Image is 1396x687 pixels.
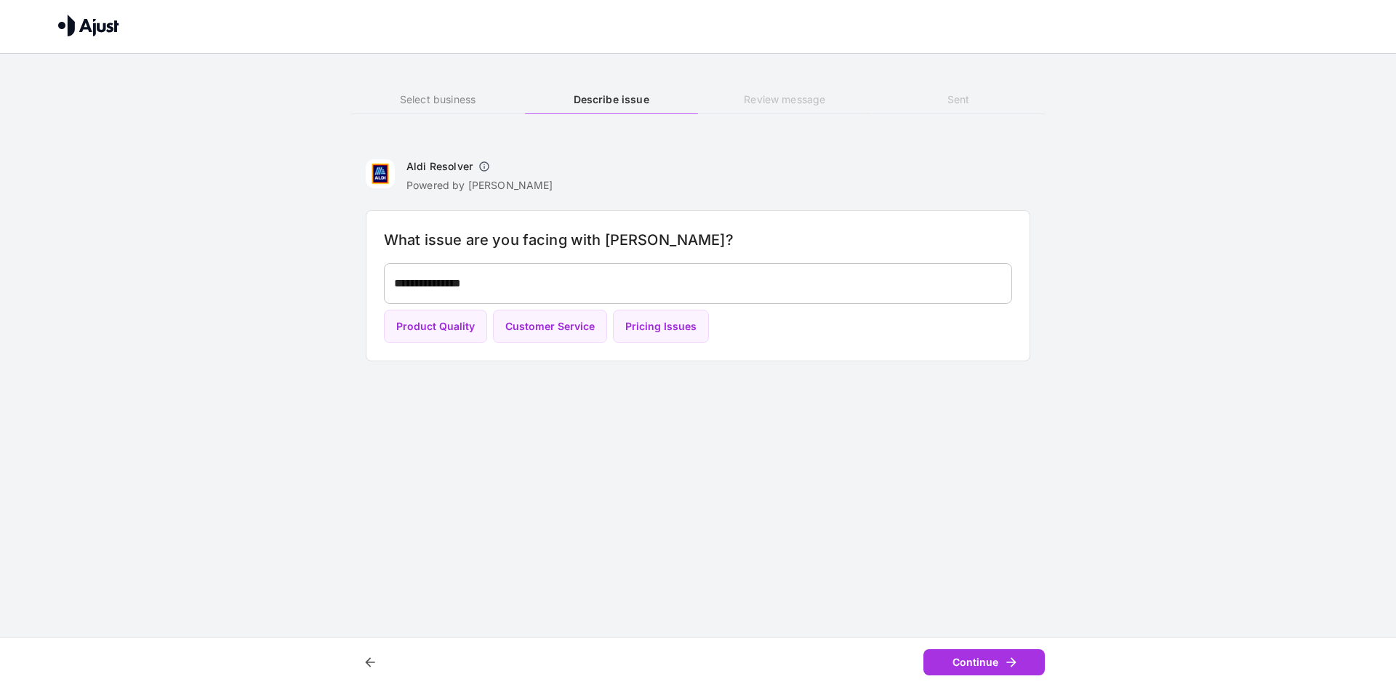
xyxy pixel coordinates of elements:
[872,92,1045,108] h6: Sent
[384,228,1012,252] h6: What issue are you facing with [PERSON_NAME]?
[698,92,871,108] h6: Review message
[406,159,473,174] h6: Aldi Resolver
[923,649,1045,676] button: Continue
[613,310,709,344] button: Pricing Issues
[58,15,119,36] img: Ajust
[384,310,487,344] button: Product Quality
[493,310,607,344] button: Customer Service
[525,92,698,108] h6: Describe issue
[406,178,553,193] p: Powered by [PERSON_NAME]
[366,159,395,188] img: Aldi
[351,92,524,108] h6: Select business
